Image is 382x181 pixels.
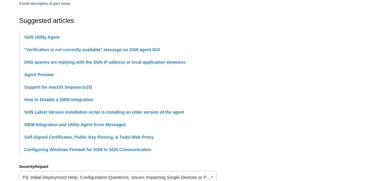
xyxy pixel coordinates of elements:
a: Support for macOS Sequoia (v15) [24,85,92,90]
h2: Suggested articles [19,16,217,26]
a: SGN Latest Version installation script is installing an older version of the agent [24,110,184,115]
a: How to Disable a SIEM Integration [24,97,93,102]
a: SIEM Integration and Utility Agent Error Messages [24,122,126,127]
a: Configuring Windows Firewall for SGN to SGN Communication [24,147,151,152]
a: Self-Signed Certificates, Public Key Pinning, & Todyl Web Proxy [24,135,154,140]
label: Severity/Impact [19,164,217,170]
a: SGN Utility Agent [24,35,60,40]
a: "Verification is not currently available" message on SGN agent GUI [24,47,160,52]
a: DNS queries are replying with the SGN IP address or local application slowness [24,60,185,65]
a: Agent Preview [24,72,53,77]
p: A brief description of your issue. [19,1,217,6]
